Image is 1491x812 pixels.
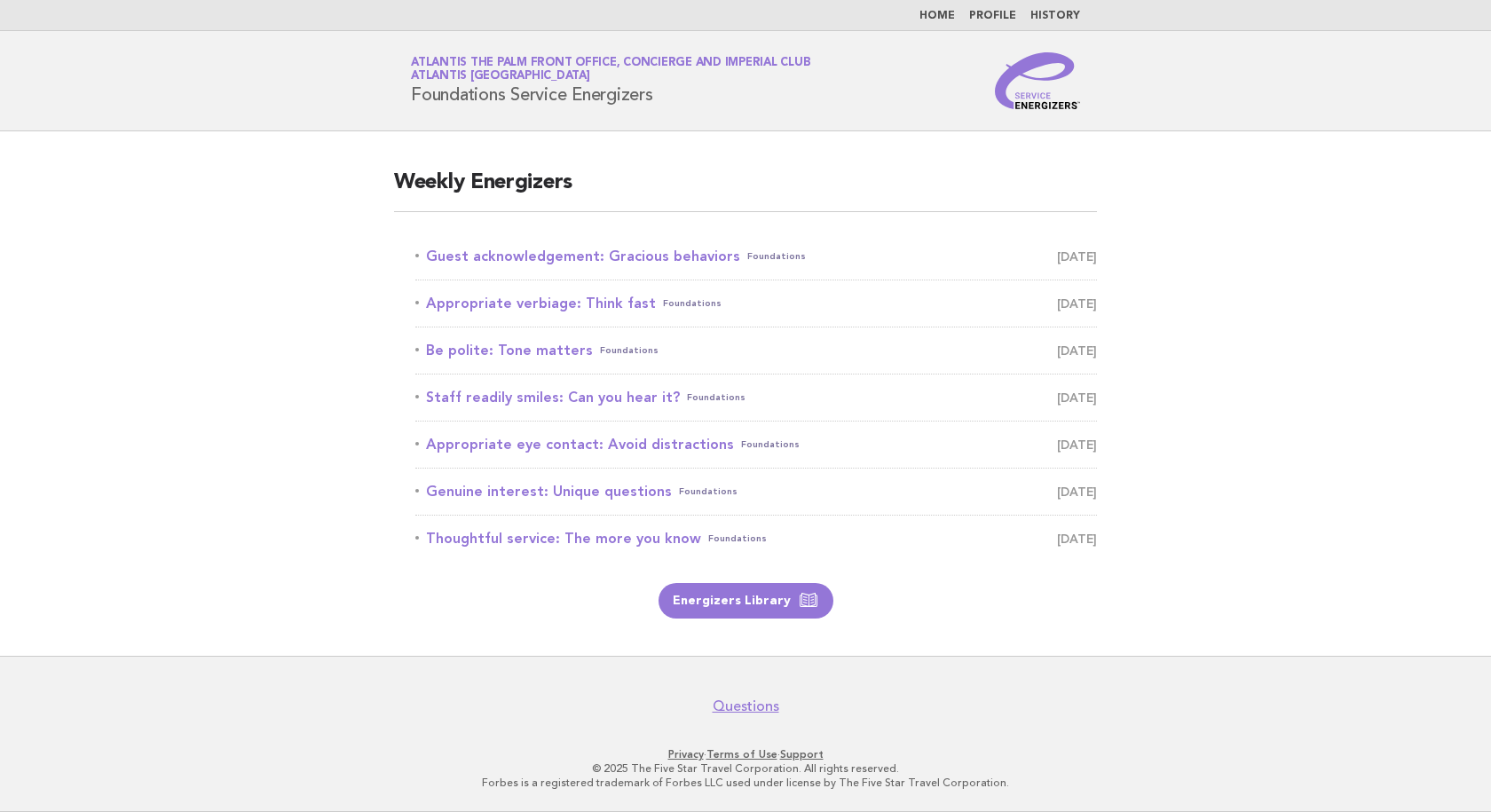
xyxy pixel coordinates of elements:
[415,291,1097,316] a: Appropriate verbiage: Think fastFoundations [DATE]
[202,747,1289,761] p: · ·
[679,479,738,504] span: Foundations
[713,698,779,715] a: Questions
[780,748,824,761] a: Support
[995,52,1080,109] img: Service Energizers
[663,291,722,316] span: Foundations
[202,761,1289,776] p: © 2025 The Five Star Travel Corporation. All rights reserved.
[969,11,1016,21] a: Profile
[415,338,1097,363] a: Be polite: Tone mattersFoundations [DATE]
[415,385,1097,410] a: Staff readily smiles: Can you hear it?Foundations [DATE]
[747,244,806,269] span: Foundations
[1057,479,1097,504] span: [DATE]
[1057,338,1097,363] span: [DATE]
[1057,244,1097,269] span: [DATE]
[394,169,1097,212] h2: Weekly Energizers
[1057,291,1097,316] span: [DATE]
[706,748,777,761] a: Terms of Use
[411,71,590,83] span: Atlantis [GEOGRAPHIC_DATA]
[600,338,659,363] span: Foundations
[411,58,810,104] h1: Foundations Service Energizers
[202,776,1289,790] p: Forbes is a registered trademark of Forbes LLC used under license by The Five Star Travel Corpora...
[411,57,810,82] a: Atlantis The Palm Front Office, Concierge and Imperial ClubAtlantis [GEOGRAPHIC_DATA]
[415,479,1097,504] a: Genuine interest: Unique questionsFoundations [DATE]
[919,11,955,21] a: Home
[668,748,704,761] a: Privacy
[687,385,745,410] span: Foundations
[1030,11,1080,21] a: History
[741,432,800,457] span: Foundations
[659,583,833,619] a: Energizers Library
[1057,385,1097,410] span: [DATE]
[708,526,767,551] span: Foundations
[1057,432,1097,457] span: [DATE]
[415,432,1097,457] a: Appropriate eye contact: Avoid distractionsFoundations [DATE]
[415,244,1097,269] a: Guest acknowledgement: Gracious behaviorsFoundations [DATE]
[1057,526,1097,551] span: [DATE]
[415,526,1097,551] a: Thoughtful service: The more you knowFoundations [DATE]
